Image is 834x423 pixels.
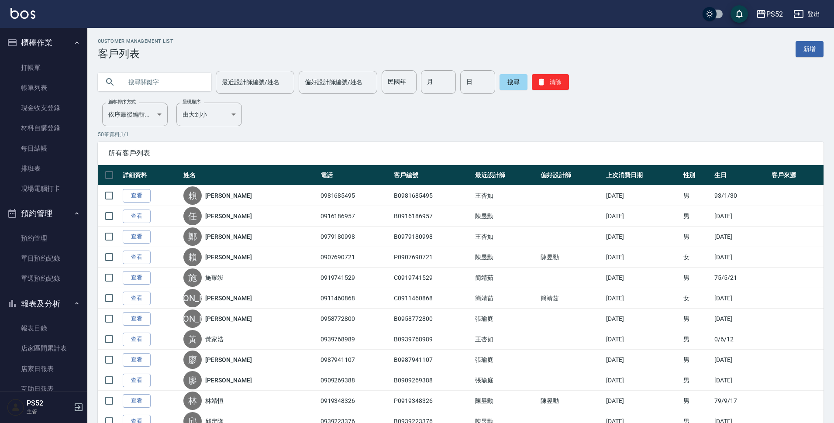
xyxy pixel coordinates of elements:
[790,6,824,22] button: 登出
[318,227,392,247] td: 0979180998
[183,371,202,389] div: 廖
[3,31,84,54] button: 櫃檯作業
[121,165,181,186] th: 詳細資料
[392,165,472,186] th: 客戶編號
[3,228,84,248] a: 預約管理
[3,359,84,379] a: 店家日報表
[3,138,84,158] a: 每日結帳
[731,5,748,23] button: save
[712,329,769,350] td: 0/6/12
[473,165,538,186] th: 最近設計師
[3,118,84,138] a: 材料自購登錄
[681,350,712,370] td: 男
[27,408,71,416] p: 主管
[183,207,202,225] div: 任
[3,379,84,399] a: 互助日報表
[604,309,681,329] td: [DATE]
[712,288,769,309] td: [DATE]
[3,268,84,289] a: 單週預約紀錄
[123,292,151,305] a: 查看
[473,370,538,391] td: 張瑜庭
[538,288,604,309] td: 簡靖茹
[392,309,472,329] td: B0958772800
[712,206,769,227] td: [DATE]
[604,350,681,370] td: [DATE]
[681,288,712,309] td: 女
[769,165,824,186] th: 客戶來源
[123,312,151,326] a: 查看
[108,99,136,105] label: 顧客排序方式
[27,399,71,408] h5: PS52
[123,230,151,244] a: 查看
[205,314,252,323] a: [PERSON_NAME]
[392,391,472,411] td: P0919348326
[604,227,681,247] td: [DATE]
[318,165,392,186] th: 電話
[3,202,84,225] button: 預約管理
[604,268,681,288] td: [DATE]
[604,370,681,391] td: [DATE]
[604,288,681,309] td: [DATE]
[681,268,712,288] td: 男
[473,309,538,329] td: 張瑜庭
[712,227,769,247] td: [DATE]
[318,391,392,411] td: 0919348326
[183,268,202,287] div: 施
[183,392,202,410] div: 林
[473,227,538,247] td: 王杏如
[183,248,202,266] div: 賴
[712,309,769,329] td: [DATE]
[123,271,151,285] a: 查看
[766,9,783,20] div: PS52
[123,353,151,367] a: 查看
[318,350,392,370] td: 0987941107
[712,370,769,391] td: [DATE]
[102,103,168,126] div: 依序最後編輯時間
[681,186,712,206] td: 男
[392,329,472,350] td: B0939768989
[318,247,392,268] td: 0907690721
[712,165,769,186] th: 生日
[3,338,84,358] a: 店家區間累計表
[3,292,84,315] button: 報表及分析
[183,186,202,205] div: 賴
[473,391,538,411] td: 陳昱勳
[123,394,151,408] a: 查看
[3,318,84,338] a: 報表目錄
[604,247,681,268] td: [DATE]
[392,247,472,268] td: P0907690721
[183,289,202,307] div: [PERSON_NAME]
[473,206,538,227] td: 陳昱勳
[205,212,252,220] a: [PERSON_NAME]
[532,74,569,90] button: 清除
[123,333,151,346] a: 查看
[392,227,472,247] td: B0979180998
[604,206,681,227] td: [DATE]
[123,189,151,203] a: 查看
[205,253,252,261] a: [PERSON_NAME]
[3,98,84,118] a: 現金收支登錄
[712,268,769,288] td: 75/5/21
[98,48,173,60] h3: 客戶列表
[10,8,35,19] img: Logo
[205,335,224,344] a: 黃家浩
[752,5,786,23] button: PS52
[318,329,392,350] td: 0939768989
[123,210,151,223] a: 查看
[473,268,538,288] td: 簡靖茹
[3,58,84,78] a: 打帳單
[392,206,472,227] td: B0916186957
[205,273,224,282] a: 施耀竣
[318,288,392,309] td: 0911460868
[796,41,824,57] a: 新增
[98,38,173,44] h2: Customer Management List
[7,399,24,416] img: Person
[681,391,712,411] td: 男
[183,351,202,369] div: 廖
[712,247,769,268] td: [DATE]
[205,355,252,364] a: [PERSON_NAME]
[318,309,392,329] td: 0958772800
[3,158,84,179] a: 排班表
[3,248,84,268] a: 單日預約紀錄
[500,74,527,90] button: 搜尋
